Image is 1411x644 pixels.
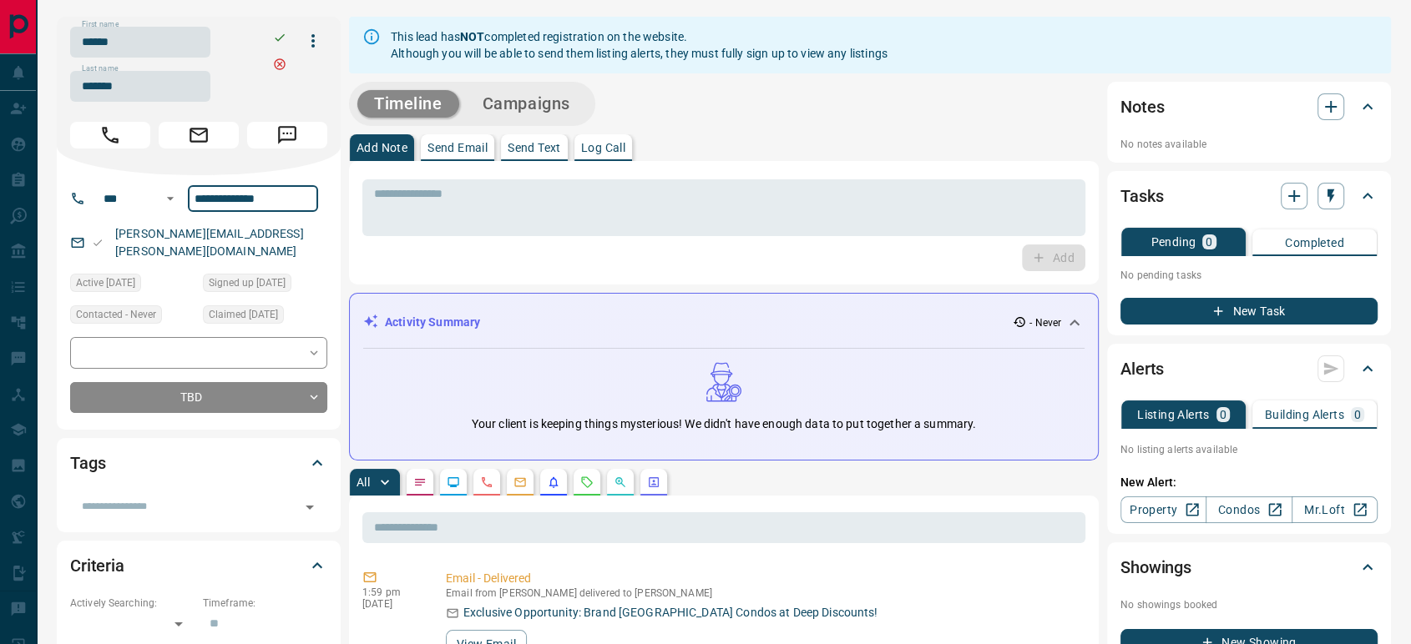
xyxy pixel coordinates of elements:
p: Building Alerts [1265,409,1344,420]
div: Tasks [1120,176,1378,216]
p: No showings booked [1120,597,1378,612]
div: Thu May 02 2024 [70,274,195,297]
p: Send Email [427,142,488,153]
p: 1:59 pm [362,586,421,598]
h2: Tags [70,450,105,476]
svg: Agent Actions [647,475,660,489]
div: Thu May 02 2024 [203,305,327,329]
span: Call [70,122,150,148]
a: Mr.Loft [1292,496,1378,523]
p: Email - Delivered [446,570,1079,587]
label: Last name [82,63,119,74]
div: Activity Summary- Never [363,307,1085,338]
p: Send Text [508,142,561,153]
span: Email [159,122,239,148]
p: Log Call [581,142,625,153]
svg: Lead Browsing Activity [447,475,460,489]
button: Campaigns [466,90,587,118]
svg: Notes [413,475,427,489]
p: Listing Alerts [1137,409,1210,420]
a: [PERSON_NAME][EMAIL_ADDRESS][PERSON_NAME][DOMAIN_NAME] [115,227,304,258]
svg: Opportunities [614,475,627,489]
p: Completed [1285,237,1344,249]
span: Signed up [DATE] [209,274,286,291]
h2: Criteria [70,552,124,579]
p: All [357,476,370,488]
p: No pending tasks [1120,263,1378,288]
a: Property [1120,496,1206,523]
p: Exclusive Opportunity: Brand [GEOGRAPHIC_DATA] Condos at Deep Discounts! [463,604,877,621]
div: Criteria [70,546,327,586]
p: Your client is keeping things mysterious! We didn't have enough data to put together a summary. [472,415,976,433]
p: [DATE] [362,598,421,610]
div: Showings [1120,547,1378,587]
svg: Listing Alerts [547,475,560,489]
button: Open [160,189,180,209]
svg: Email Valid [92,237,104,249]
div: Thu May 02 2024 [203,274,327,297]
div: TBD [70,382,327,413]
a: Condos [1206,496,1292,523]
div: This lead has completed registration on the website. Although you will be able to send them listi... [391,22,888,68]
p: 0 [1354,409,1361,420]
p: Pending [1151,236,1196,248]
p: 0 [1220,409,1226,420]
p: - Never [1029,315,1061,330]
svg: Requests [580,475,594,489]
h2: Showings [1120,554,1191,581]
h2: Alerts [1120,355,1164,382]
div: Tags [70,443,327,483]
button: Open [298,496,321,519]
div: Alerts [1120,349,1378,389]
button: Timeline [357,90,459,118]
p: No listing alerts available [1120,442,1378,457]
p: Email from [PERSON_NAME] delivered to [PERSON_NAME] [446,587,1079,599]
p: No notes available [1120,137,1378,152]
h2: Tasks [1120,183,1163,209]
label: First name [82,19,119,30]
p: Actively Searching: [70,596,195,611]
div: Notes [1120,87,1378,127]
span: Active [DATE] [76,274,135,291]
span: Message [247,122,327,148]
strong: NOT [460,30,484,43]
span: Claimed [DATE] [209,306,278,323]
p: 0 [1206,236,1212,248]
p: Activity Summary [385,314,480,331]
svg: Emails [513,475,527,489]
svg: Calls [480,475,493,489]
p: Timeframe: [203,596,327,611]
p: New Alert: [1120,474,1378,491]
p: Add Note [357,142,407,153]
button: New Task [1120,298,1378,325]
h2: Notes [1120,93,1164,120]
span: Contacted - Never [76,306,156,323]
